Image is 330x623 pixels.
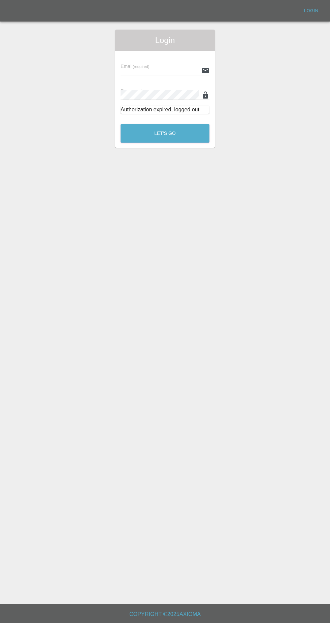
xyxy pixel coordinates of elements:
[300,6,322,16] a: Login
[121,64,149,69] span: Email
[133,65,150,69] small: (required)
[121,106,209,114] div: Authorization expired, logged out
[142,89,159,93] small: (required)
[121,124,209,143] button: Let's Go
[121,35,209,46] span: Login
[121,88,158,94] span: Password
[5,610,325,619] h6: Copyright © 2025 Axioma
